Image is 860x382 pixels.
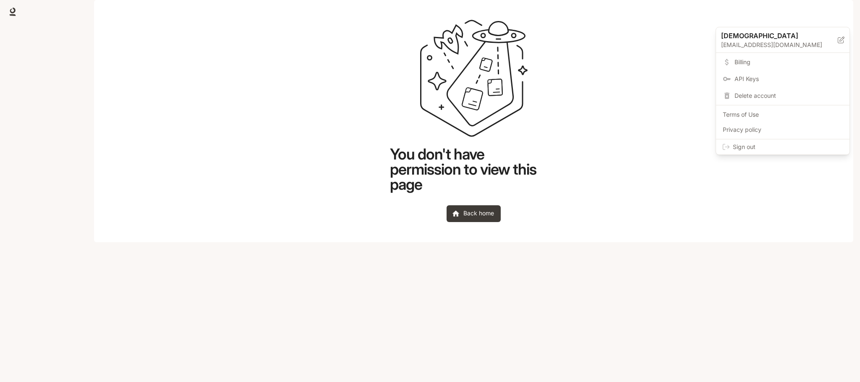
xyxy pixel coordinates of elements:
[721,41,838,49] p: [EMAIL_ADDRESS][DOMAIN_NAME]
[735,75,843,83] span: API Keys
[733,143,843,151] span: Sign out
[718,107,848,122] a: Terms of Use
[721,31,824,41] p: [DEMOGRAPHIC_DATA]
[718,71,848,86] a: API Keys
[723,126,843,134] span: Privacy policy
[718,122,848,137] a: Privacy policy
[718,88,848,103] div: Delete account
[735,58,843,66] span: Billing
[716,139,850,154] div: Sign out
[716,27,850,53] div: [DEMOGRAPHIC_DATA][EMAIL_ADDRESS][DOMAIN_NAME]
[735,92,843,100] span: Delete account
[718,55,848,70] a: Billing
[723,110,843,119] span: Terms of Use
